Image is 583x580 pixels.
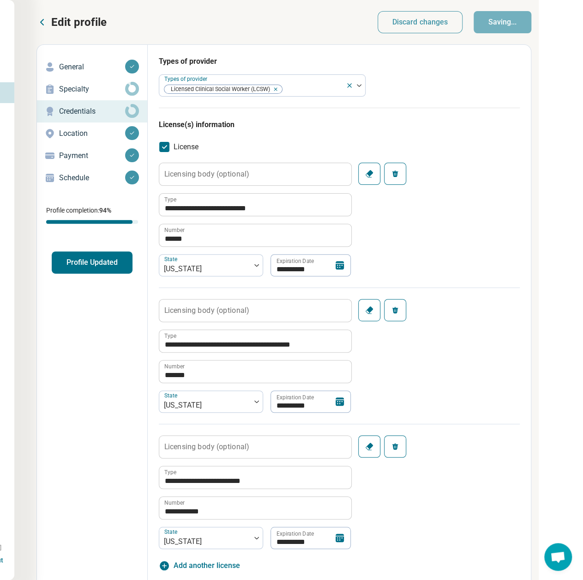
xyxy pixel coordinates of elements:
p: Specialty [59,84,125,95]
p: Edit profile [51,15,107,30]
span: Licensed Clinical Social Worker (LCSW) [164,85,273,94]
a: Location [37,122,147,145]
label: Type [164,470,176,475]
button: Edit profile [36,15,107,30]
p: Credentials [59,106,125,117]
button: Profile Updated [52,251,132,274]
span: Add another license [174,560,240,571]
a: Payment [37,145,147,167]
button: Discard changes [378,11,463,33]
label: Number [164,364,185,369]
label: Licensing body (optional) [164,306,249,314]
input: credential.licenses.1.name [159,330,351,352]
label: State [164,392,179,398]
div: Open chat [544,543,572,571]
a: Specialty [37,78,147,100]
button: Add another license [159,560,240,571]
label: Types of provider [164,76,209,82]
label: Type [164,333,176,339]
p: General [59,61,125,73]
span: License [174,141,198,153]
label: Licensing body (optional) [164,170,249,177]
a: General [37,56,147,78]
label: Licensing body (optional) [164,443,249,450]
label: Number [164,227,185,233]
input: credential.licenses.0.name [159,194,351,216]
label: Number [164,500,185,506]
label: State [164,528,179,535]
h3: Types of provider [159,56,520,67]
button: Saving... [474,11,531,33]
p: Schedule [59,172,125,183]
span: 94 % [99,207,111,214]
input: credential.licenses.2.name [159,466,351,488]
a: Schedule [37,167,147,189]
a: Credentials [37,100,147,122]
p: Location [59,128,125,139]
h3: License(s) information [159,119,520,130]
div: Profile completion: [37,200,147,229]
label: State [164,256,179,262]
div: Profile completion [46,220,138,224]
label: Type [164,197,176,202]
p: Payment [59,150,125,161]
